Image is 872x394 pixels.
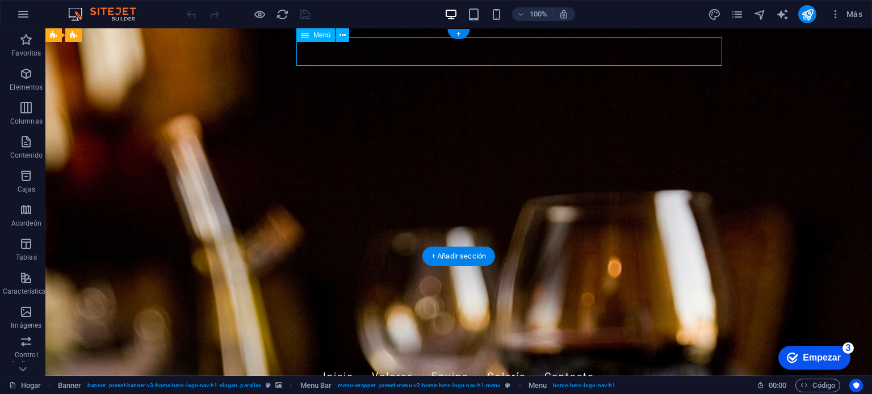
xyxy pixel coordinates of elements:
i: Diseño (Ctrl+Alt+Y) [708,8,721,21]
nav: migaja de pan [58,379,615,392]
span: Click to select. Double-click to edit [58,379,82,392]
span: . home-hero-logo-nav-h1 [551,379,615,392]
i: Publicar [801,8,814,21]
font: Acordeón [11,219,41,227]
font: Imágenes [11,321,41,329]
button: Centrados en el usuario [849,379,863,392]
button: Código [795,379,840,392]
font: Tablas [16,253,37,261]
font: Menú [313,31,330,39]
button: navegador [753,7,766,21]
font: + [456,29,460,38]
img: Logotipo del editor [65,7,150,21]
font: Hogar [21,381,41,389]
font: 00:00 [769,381,786,389]
i: Recargar página [276,8,289,21]
i: Escritor de IA [776,8,789,21]
font: 100% [530,10,547,18]
font: Más [846,10,862,19]
font: Empezar [30,12,68,22]
div: Empezar Quedan 3 elementos, 40 % completado [6,6,78,29]
h6: Tiempo de sesión [757,379,787,392]
button: 100% [512,7,552,21]
font: Cajas [18,185,36,193]
button: Haga clic aquí para salir del modo de vista previa y continuar editando [253,7,266,21]
i: This element contains a background [275,382,282,388]
span: . banner .preset-banner-v3-home-hero-logo-nav-h1-slogan .parallax [86,379,261,392]
font: Elementos [10,83,43,91]
button: diseño [707,7,721,21]
i: This element is a customizable preset [266,382,271,388]
font: Contenido [10,151,43,159]
font: Código [812,381,835,389]
span: . menu-wrapper .preset-menu-v2-home-hero-logo-nav-h1-menu [336,379,501,392]
a: Haga clic para cancelar la selección. Haga doble clic para abrir Páginas. [9,379,41,392]
button: Más [825,5,867,23]
i: This element is a customizable preset [505,382,510,388]
font: Favoritos [11,49,41,57]
button: publicar [798,5,816,23]
button: generador de texto [775,7,789,21]
i: Navegador [753,8,766,21]
span: Click to select. Double-click to edit [529,379,547,392]
font: Control deslizante [10,351,42,368]
font: Columnas [10,117,43,125]
i: Páginas (Ctrl+Alt+S) [731,8,744,21]
i: Al cambiar el tamaño, se ajusta automáticamente el nivel de zoom para adaptarse al dispositivo el... [559,9,569,19]
font: 3 [73,3,78,12]
font: Características [3,287,50,295]
button: páginas [730,7,744,21]
font: + Añadir sección [431,252,486,260]
span: Click to select. Double-click to edit [300,379,332,392]
button: recargar [275,7,289,21]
